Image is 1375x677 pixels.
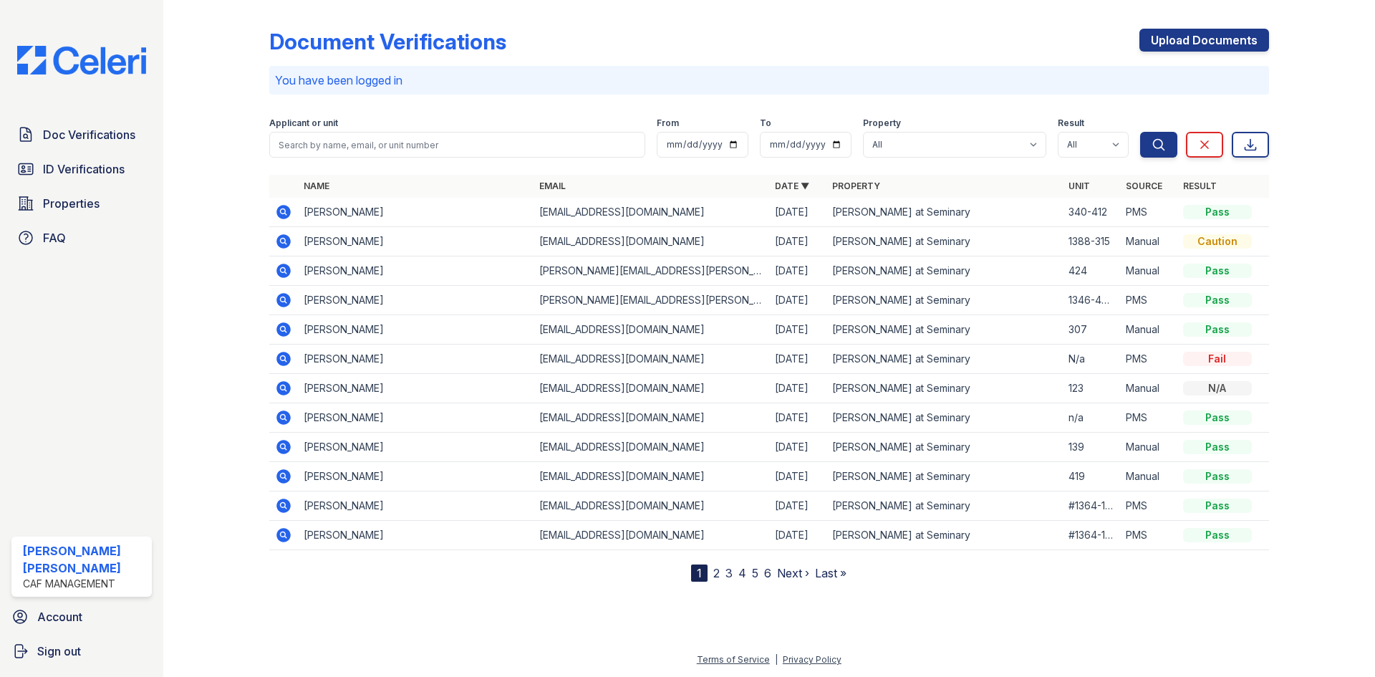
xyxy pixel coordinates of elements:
td: [PERSON_NAME] at Seminary [826,374,1062,403]
td: [DATE] [769,256,826,286]
a: Result [1183,181,1217,191]
td: [DATE] [769,198,826,227]
div: Pass [1183,293,1252,307]
td: [DATE] [769,462,826,491]
td: [PERSON_NAME] [298,374,534,403]
td: [DATE] [769,286,826,315]
td: [DATE] [769,403,826,433]
div: Pass [1183,322,1252,337]
td: [DATE] [769,491,826,521]
div: 1 [691,565,708,582]
td: [PERSON_NAME] at Seminary [826,345,1062,374]
div: Pass [1183,528,1252,542]
td: [PERSON_NAME] [298,433,534,462]
td: [DATE] [769,374,826,403]
td: PMS [1120,403,1177,433]
td: 123 [1063,374,1120,403]
a: Name [304,181,329,191]
td: Manual [1120,462,1177,491]
td: [EMAIL_ADDRESS][DOMAIN_NAME] [534,315,769,345]
td: [PERSON_NAME][EMAIL_ADDRESS][PERSON_NAME][DOMAIN_NAME] [534,286,769,315]
div: Pass [1183,469,1252,484]
td: [EMAIL_ADDRESS][DOMAIN_NAME] [534,433,769,462]
td: [DATE] [769,315,826,345]
td: [PERSON_NAME] at Seminary [826,491,1062,521]
a: 3 [725,566,733,580]
td: [DATE] [769,227,826,256]
a: 2 [713,566,720,580]
div: CAF Management [23,577,146,591]
a: Privacy Policy [783,654,841,665]
td: n/a [1063,403,1120,433]
td: [PERSON_NAME] at Seminary [826,227,1062,256]
label: To [760,117,771,129]
td: [PERSON_NAME] [298,521,534,550]
a: Source [1126,181,1162,191]
td: #1364-129 [1063,491,1120,521]
td: Manual [1120,227,1177,256]
td: [EMAIL_ADDRESS][DOMAIN_NAME] [534,521,769,550]
td: [DATE] [769,433,826,462]
td: 1388-315 [1063,227,1120,256]
td: [PERSON_NAME][EMAIL_ADDRESS][PERSON_NAME][DOMAIN_NAME] [534,256,769,286]
td: 419 [1063,462,1120,491]
td: 139 [1063,433,1120,462]
div: [PERSON_NAME] [PERSON_NAME] [23,542,146,577]
td: [PERSON_NAME] [298,227,534,256]
div: Pass [1183,205,1252,219]
td: N/a [1063,345,1120,374]
td: Manual [1120,433,1177,462]
td: PMS [1120,345,1177,374]
a: FAQ [11,224,152,252]
td: [DATE] [769,521,826,550]
div: Pass [1183,440,1252,454]
label: From [657,117,679,129]
a: Next › [777,566,809,580]
td: [EMAIL_ADDRESS][DOMAIN_NAME] [534,462,769,491]
td: [PERSON_NAME] at Seminary [826,315,1062,345]
td: [PERSON_NAME] [298,315,534,345]
a: Properties [11,189,152,218]
td: 340-412 [1063,198,1120,227]
div: Pass [1183,499,1252,513]
a: Last » [815,566,846,580]
td: 424 [1063,256,1120,286]
a: Unit [1068,181,1090,191]
td: [PERSON_NAME] at Seminary [826,198,1062,227]
td: Manual [1120,315,1177,345]
td: [PERSON_NAME] [298,198,534,227]
td: [PERSON_NAME] [298,345,534,374]
td: [DATE] [769,345,826,374]
td: PMS [1120,491,1177,521]
span: Account [37,608,82,625]
td: PMS [1120,286,1177,315]
td: [PERSON_NAME] at Seminary [826,403,1062,433]
div: Fail [1183,352,1252,366]
a: Terms of Service [697,654,770,665]
a: Upload Documents [1139,29,1269,52]
a: Email [539,181,566,191]
td: PMS [1120,198,1177,227]
td: [EMAIL_ADDRESS][DOMAIN_NAME] [534,491,769,521]
a: 6 [764,566,771,580]
a: 5 [752,566,758,580]
span: ID Verifications [43,160,125,178]
label: Result [1058,117,1084,129]
td: [EMAIL_ADDRESS][DOMAIN_NAME] [534,345,769,374]
a: ID Verifications [11,155,152,183]
td: [PERSON_NAME] [298,462,534,491]
a: Date ▼ [775,181,809,191]
div: Document Verifications [269,29,506,54]
span: Doc Verifications [43,126,135,143]
span: Properties [43,195,100,212]
span: FAQ [43,229,66,246]
a: Sign out [6,637,158,666]
label: Property [863,117,901,129]
td: Manual [1120,374,1177,403]
td: #1364-129 [1063,521,1120,550]
a: Property [832,181,880,191]
span: Sign out [37,643,81,660]
a: Account [6,602,158,631]
td: [EMAIL_ADDRESS][DOMAIN_NAME] [534,403,769,433]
